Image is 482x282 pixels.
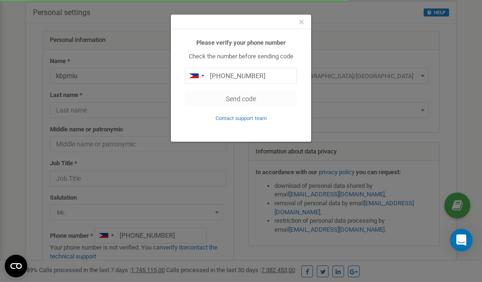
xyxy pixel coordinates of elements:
span: × [299,16,304,28]
small: Contact support team [216,115,267,121]
b: Please verify your phone number [196,39,286,46]
button: Send code [185,91,297,107]
div: Telephone country code [185,68,207,83]
a: Contact support team [216,114,267,121]
button: Close [299,17,304,27]
button: Open CMP widget [5,255,27,277]
input: 0905 123 4567 [185,68,297,84]
p: Check the number before sending code [185,52,297,61]
div: Open Intercom Messenger [450,229,473,251]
